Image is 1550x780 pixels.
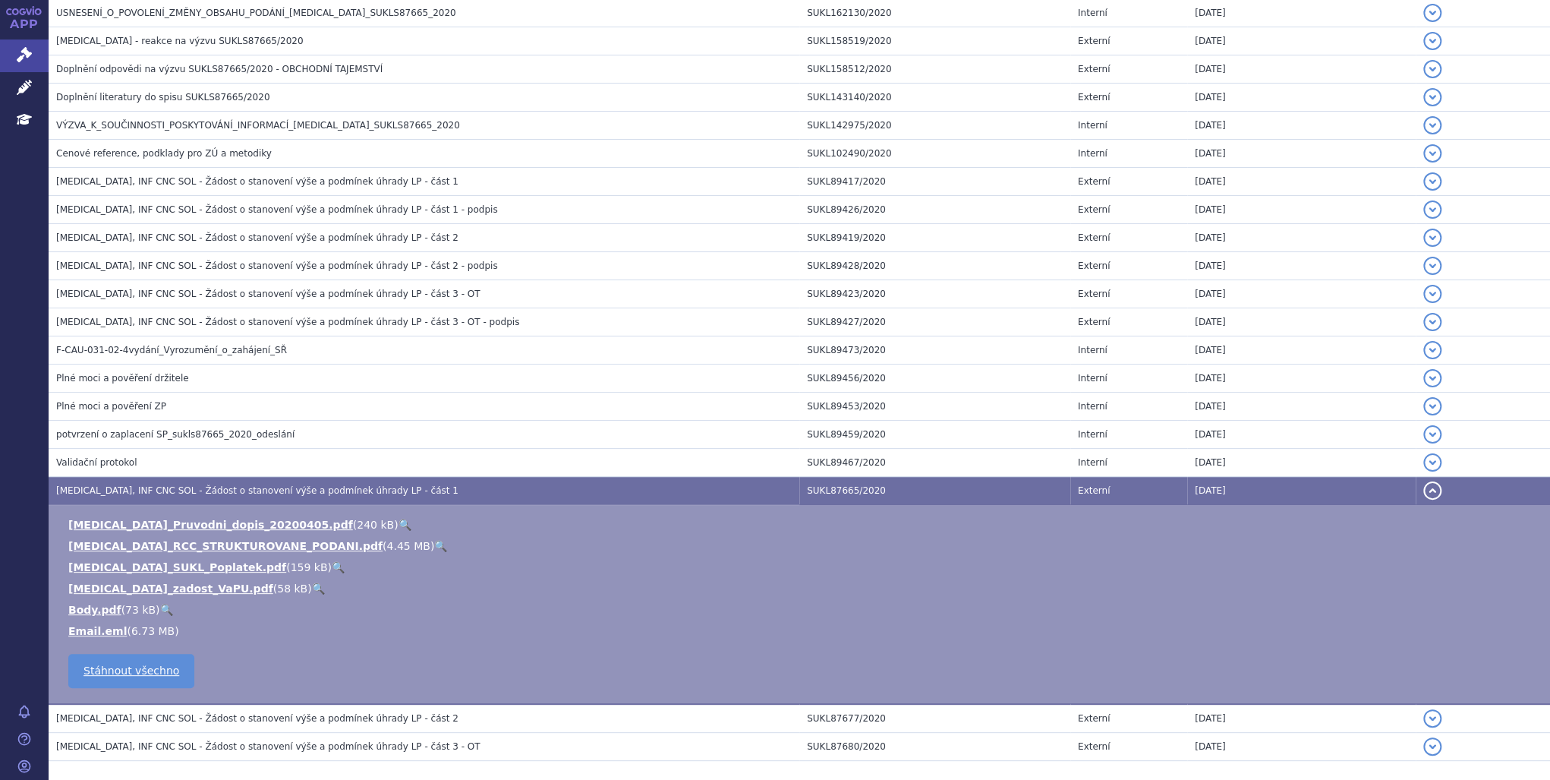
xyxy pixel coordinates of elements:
[68,583,273,595] a: [MEDICAL_DATA]_zadost_VaPU.pdf
[1423,709,1441,728] button: detail
[1187,449,1416,477] td: [DATE]
[1187,224,1416,252] td: [DATE]
[68,519,353,531] a: [MEDICAL_DATA]_Pruvodni_dopis_20200405.pdf
[1187,84,1416,112] td: [DATE]
[68,540,383,552] a: [MEDICAL_DATA]_RCC_STRUKTUROVANE_PODANI.pdf
[56,373,189,384] span: Plné moci a pověření držitele
[799,421,1070,449] td: SUKL89459/2020
[68,517,1535,532] li: ( )
[1423,737,1441,756] button: detail
[1078,713,1110,724] span: Externí
[399,519,411,531] a: 🔍
[799,140,1070,168] td: SUKL102490/2020
[799,27,1070,55] td: SUKL158519/2020
[56,204,498,215] span: BAVENCIO, INF CNC SOL - Žádost o stanovení výše a podmínek úhrady LP - část 1 - podpis
[1423,88,1441,106] button: detail
[1078,317,1110,327] span: Externí
[434,540,447,552] a: 🔍
[1423,32,1441,50] button: detail
[1078,64,1110,74] span: Externí
[799,704,1070,733] td: SUKL87677/2020
[1423,482,1441,500] button: detail
[1078,485,1110,496] span: Externí
[68,581,1535,596] li: ( )
[1423,313,1441,331] button: detail
[56,289,480,299] span: BAVENCIO, INF CNC SOL - Žádost o stanovení výše a podmínek úhrady LP - část 3 - OT
[1187,365,1416,393] td: [DATE]
[277,583,307,595] span: 58 kB
[1423,257,1441,275] button: detail
[1187,477,1416,505] td: [DATE]
[1187,421,1416,449] td: [DATE]
[799,112,1070,140] td: SUKL142975/2020
[68,560,1535,575] li: ( )
[1078,232,1110,243] span: Externí
[1423,369,1441,387] button: detail
[799,196,1070,224] td: SUKL89426/2020
[1078,289,1110,299] span: Externí
[1078,36,1110,46] span: Externí
[56,713,458,724] span: BAVENCIO, INF CNC SOL - Žádost o stanovení výše a podmínek úhrady LP - část 2
[1187,733,1416,761] td: [DATE]
[1187,280,1416,308] td: [DATE]
[1423,60,1441,78] button: detail
[1423,144,1441,163] button: detail
[1078,261,1110,271] span: Externí
[68,625,127,637] a: Email.eml
[1187,393,1416,421] td: [DATE]
[1423,425,1441,444] button: detail
[799,477,1070,505] td: SUKL87665/2020
[1423,172,1441,191] button: detail
[68,602,1535,617] li: ( )
[1078,8,1107,18] span: Interní
[56,261,498,271] span: BAVENCIO, INF CNC SOL - Žádost o stanovení výše a podmínek úhrady LP - část 2 - podpis
[56,92,269,103] span: Doplnění literatury do spisu SUKLS87665/2020
[56,36,304,46] span: Bavencio - reakce na výzvu SUKLS87665/2020
[799,336,1070,365] td: SUKL89473/2020
[1078,741,1110,752] span: Externí
[799,224,1070,252] td: SUKL89419/2020
[1423,229,1441,247] button: detail
[799,365,1070,393] td: SUKL89456/2020
[332,561,345,573] a: 🔍
[68,654,194,688] a: Stáhnout všechno
[386,540,430,552] span: 4.45 MB
[56,457,137,468] span: Validační protokol
[1423,4,1441,22] button: detail
[1078,148,1107,159] span: Interní
[56,345,287,355] span: F-CAU-031-02-4vydání_Vyrozumění_o_zahájení_SŘ
[799,449,1070,477] td: SUKL89467/2020
[1078,401,1107,412] span: Interní
[799,168,1070,196] td: SUKL89417/2020
[1187,196,1416,224] td: [DATE]
[56,232,458,243] span: BAVENCIO, INF CNC SOL - Žádost o stanovení výše a podmínek úhrady LP - část 2
[1423,453,1441,472] button: detail
[799,55,1070,84] td: SUKL158512/2020
[1187,140,1416,168] td: [DATE]
[1187,704,1416,733] td: [DATE]
[68,604,121,616] a: Body.pdf
[1423,201,1441,219] button: detail
[1423,116,1441,134] button: detail
[1423,341,1441,359] button: detail
[56,317,519,327] span: BAVENCIO, INF CNC SOL - Žádost o stanovení výše a podmínek úhrady LP - část 3 - OT - podpis
[1078,176,1110,187] span: Externí
[56,64,383,74] span: Doplnění odpovědi na výzvu SUKLS87665/2020 - OBCHODNÍ TAJEMSTVÍ
[1187,308,1416,336] td: [DATE]
[1078,120,1107,131] span: Interní
[291,561,328,573] span: 159 kB
[1187,168,1416,196] td: [DATE]
[56,485,458,496] span: BAVENCIO, INF CNC SOL - Žádost o stanovení výše a podmínek úhrady LP - část 1
[56,120,460,131] span: VÝZVA_K_SOUČINNOSTI_POSKYTOVÁNÍ_INFORMACÍ_BAVENCIO_SUKLS87665_2020
[1187,112,1416,140] td: [DATE]
[1423,397,1441,415] button: detail
[1078,204,1110,215] span: Externí
[125,604,156,616] span: 73 kB
[357,519,394,531] span: 240 kB
[160,604,173,616] a: 🔍
[1078,345,1107,355] span: Interní
[799,393,1070,421] td: SUKL89453/2020
[799,84,1070,112] td: SUKL143140/2020
[799,733,1070,761] td: SUKL87680/2020
[1078,92,1110,103] span: Externí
